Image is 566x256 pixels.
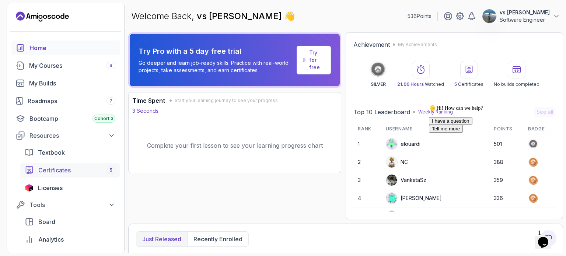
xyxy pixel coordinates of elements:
[353,123,381,135] th: Rank
[353,135,381,153] td: 1
[454,81,483,87] p: Certificates
[28,97,115,105] div: Roadmaps
[11,41,120,55] a: home
[11,198,120,211] button: Tools
[131,10,295,22] p: Welcome Back,
[500,9,550,16] p: vs [PERSON_NAME]
[386,175,397,186] img: user profile image
[29,79,115,88] div: My Builds
[132,107,158,115] p: 3 Seconds
[187,232,248,246] button: Recently enrolled
[29,131,115,140] div: Resources
[29,200,115,209] div: Tools
[353,40,390,49] h2: Achievement
[494,81,539,87] p: No builds completed
[386,211,397,222] img: user profile image
[38,148,65,157] span: Textbook
[11,58,120,73] a: courses
[139,46,294,56] p: Try Pro with a 5 day free trial
[20,180,120,195] a: licenses
[386,193,397,204] img: default monster avatar
[20,145,120,160] a: textbook
[38,166,71,175] span: Certificates
[38,217,55,226] span: Board
[397,81,444,87] p: Watched
[386,156,408,168] div: NC
[353,108,410,116] h2: Top 10 Leaderboard
[193,235,242,243] p: Recently enrolled
[418,109,453,115] p: Weekly Ranking
[25,184,34,192] img: jetbrains icon
[136,232,187,246] button: Just released
[386,192,442,204] div: [PERSON_NAME]
[109,167,112,173] span: 5
[3,15,46,23] button: I have a question
[197,11,284,21] span: vs [PERSON_NAME]
[29,43,115,52] div: Home
[11,129,120,142] button: Resources
[147,141,323,150] p: Complete your first lesson to see your learning progress chart
[142,235,181,243] p: Just released
[353,171,381,189] td: 3
[535,227,559,249] iframe: chat widget
[3,3,136,31] div: 👋 Hi! How can we help?I have a questionTell me more
[38,235,64,244] span: Analytics
[297,46,331,74] a: Try for free
[397,81,424,87] span: 21.06 Hours
[500,16,550,24] p: Software Engineer
[29,114,115,123] div: Bootcamp
[386,174,426,186] div: VankataSz
[353,153,381,171] td: 2
[20,214,120,229] a: board
[398,42,437,48] p: My Achievements
[109,63,112,69] span: 9
[309,49,325,71] a: Try for free
[482,9,560,24] button: user profile imagevs [PERSON_NAME]Software Engineer
[381,123,490,135] th: Username
[11,111,120,126] a: bootcamp
[38,183,63,192] span: Licenses
[371,81,386,87] p: SILVER
[386,138,420,150] div: elouardi
[20,232,120,247] a: analytics
[454,81,457,87] span: 5
[482,9,496,23] img: user profile image
[16,11,69,22] a: Landing page
[3,3,57,9] span: 👋 Hi! How can we help?
[139,59,294,74] p: Go deeper and learn job-ready skills. Practice with real-world projects, take assessments, and ea...
[175,98,278,104] span: Start your learning journey to see your progress
[408,13,432,20] p: 536 Points
[11,76,120,91] a: builds
[353,189,381,207] td: 4
[386,138,397,150] img: default monster avatar
[426,102,559,223] iframe: chat widget
[353,207,381,225] td: 5
[284,10,295,22] span: 👋
[20,163,120,178] a: certificates
[94,116,113,122] span: Cohort 3
[132,96,165,105] h3: Time Spent
[3,23,37,31] button: Tell me more
[29,61,115,70] div: My Courses
[109,98,112,104] span: 7
[386,210,446,222] div: mightypandac6ab1
[11,94,120,108] a: roadmaps
[386,157,397,168] img: user profile image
